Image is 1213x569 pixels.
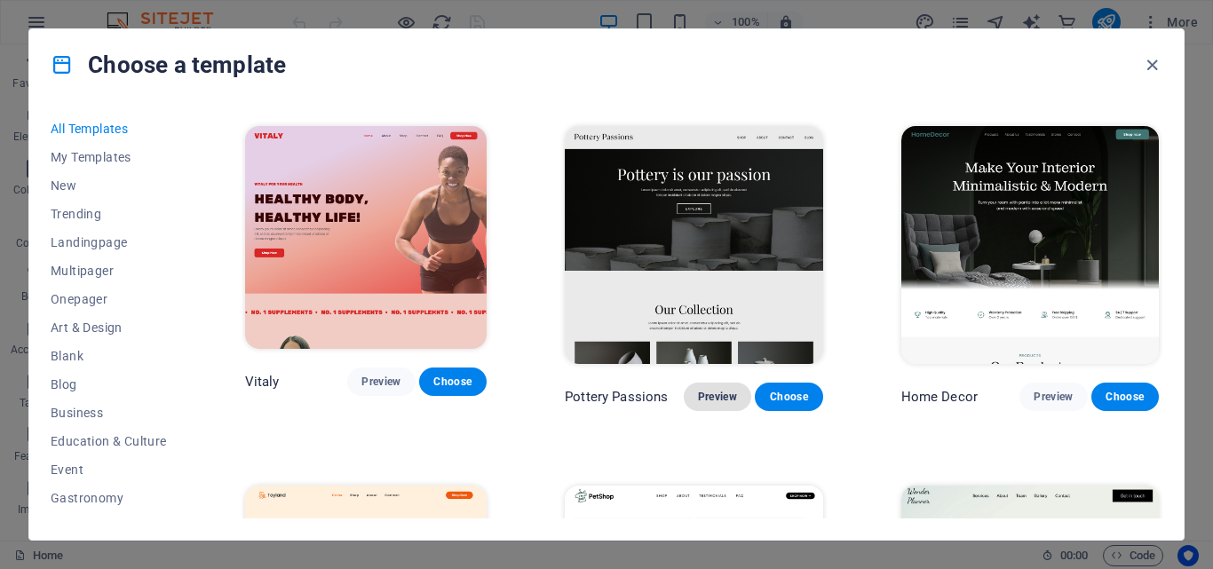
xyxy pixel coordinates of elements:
button: Onepager [51,285,167,313]
span: My Templates [51,150,167,164]
button: Choose [1091,383,1159,411]
span: Blog [51,377,167,391]
button: New [51,171,167,200]
button: Choose [755,383,822,411]
span: New [51,178,167,193]
button: Event [51,455,167,484]
span: All Templates [51,122,167,136]
p: Home Decor [901,388,978,406]
button: All Templates [51,115,167,143]
button: Blank [51,342,167,370]
button: Multipager [51,257,167,285]
p: Vitaly [245,373,280,391]
button: My Templates [51,143,167,171]
span: Multipager [51,264,167,278]
span: Choose [1106,390,1145,404]
h4: Choose a template [51,51,286,79]
img: Home Decor [901,126,1159,364]
button: Trending [51,200,167,228]
span: Preview [361,375,400,389]
span: Onepager [51,292,167,306]
span: Event [51,462,167,477]
button: Preview [684,383,751,411]
button: Preview [347,367,415,396]
button: Art & Design [51,313,167,342]
span: Preview [698,390,737,404]
button: Education & Culture [51,427,167,455]
span: Choose [769,390,808,404]
span: Gastronomy [51,491,167,505]
span: Art & Design [51,320,167,335]
a: Skip to main content [181,21,310,36]
button: Blog [51,370,167,399]
span: Education & Culture [51,434,167,448]
button: Gastronomy [51,484,167,512]
button: Landingpage [51,228,167,257]
button: Preview [1019,383,1087,411]
button: Business [51,399,167,427]
img: Pottery Passions [565,126,822,364]
button: Health [51,512,167,541]
button: Choose [419,367,487,396]
span: Choose [433,375,472,389]
span: Landingpage [51,235,167,249]
span: Business [51,406,167,420]
img: Vitaly [245,126,488,349]
span: Trending [51,207,167,221]
p: Pottery Passions [565,388,668,406]
span: Preview [1034,390,1073,404]
span: Blank [51,349,167,363]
